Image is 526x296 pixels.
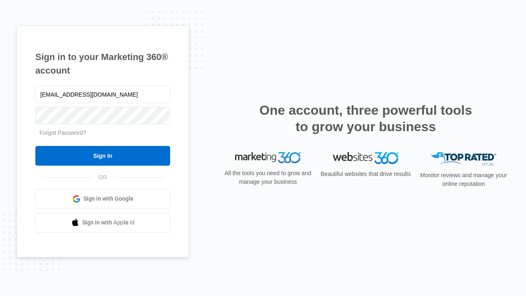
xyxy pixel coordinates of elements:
[222,169,314,186] p: All the tools you need to grow and manage your business
[35,146,170,166] input: Sign In
[39,129,86,136] a: Forgot Password?
[35,86,170,103] input: Email
[83,194,134,203] span: Sign in with Google
[320,170,412,178] p: Beautiful websites that drive results
[431,152,496,166] img: Top Rated Local
[82,218,135,227] span: Sign in with Apple Id
[35,213,170,233] a: Sign in with Apple Id
[93,173,113,182] span: OR
[35,189,170,209] a: Sign in with Google
[235,152,301,164] img: Marketing 360
[333,152,399,164] img: Websites 360
[418,171,510,188] p: Monitor reviews and manage your online reputation
[257,102,475,135] h2: One account, three powerful tools to grow your business
[35,50,170,77] h1: Sign in to your Marketing 360® account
